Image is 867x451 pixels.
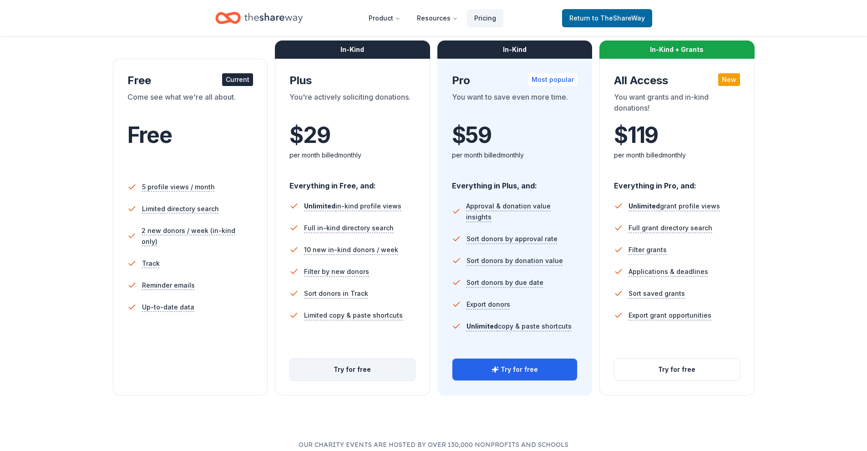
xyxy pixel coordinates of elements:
[275,41,430,59] div: In-Kind
[466,322,498,330] span: Unlimited
[452,122,492,148] span: $ 59
[614,359,740,380] button: Try for free
[614,122,658,148] span: $ 119
[304,223,394,233] span: Full in-kind directory search
[127,91,254,117] div: Come see what we're all about.
[36,439,831,450] p: Our charity events are hosted by over 130,000 nonprofits and schools
[142,225,253,247] span: 2 new donors / week (in-kind only)
[142,280,195,291] span: Reminder emails
[629,223,712,233] span: Full grant directory search
[562,9,652,27] a: Returnto TheShareWay
[629,288,685,299] span: Sort saved grants
[304,244,398,255] span: 10 new in-kind donors / week
[467,9,503,27] a: Pricing
[614,91,740,117] div: You want grants and in-kind donations!
[142,203,219,214] span: Limited directory search
[466,322,572,330] span: copy & paste shortcuts
[410,9,465,27] button: Resources
[466,201,578,223] span: Approval & donation value insights
[361,9,408,27] button: Product
[629,202,720,210] span: grant profile views
[452,91,578,117] div: You want to save even more time.
[718,73,740,86] div: New
[528,73,578,86] div: Most popular
[215,7,303,29] a: Home
[437,41,593,59] div: In-Kind
[629,202,660,210] span: Unlimited
[304,202,401,210] span: in-kind profile views
[127,73,254,88] div: Free
[452,150,578,161] div: per month billed monthly
[289,73,416,88] div: Plus
[466,233,558,244] span: Sort donors by approval rate
[599,41,755,59] div: In-Kind + Grants
[304,310,403,321] span: Limited copy & paste shortcuts
[289,122,330,148] span: $ 29
[289,150,416,161] div: per month billed monthly
[614,73,740,88] div: All Access
[289,172,416,192] div: Everything in Free, and:
[629,266,708,277] span: Applications & deadlines
[222,73,253,86] div: Current
[142,258,160,269] span: Track
[614,172,740,192] div: Everything in Pro, and:
[142,182,215,193] span: 5 profile views / month
[361,7,503,29] nav: Main
[629,310,711,321] span: Export grant opportunities
[629,244,667,255] span: Filter grants
[614,150,740,161] div: per month billed monthly
[142,302,194,313] span: Up-to-date data
[569,13,645,24] span: Return
[304,266,369,277] span: Filter by new donors
[290,359,415,380] button: Try for free
[592,14,645,22] span: to TheShareWay
[127,122,172,148] span: Free
[304,288,368,299] span: Sort donors in Track
[452,73,578,88] div: Pro
[452,359,578,380] button: Try for free
[304,202,335,210] span: Unlimited
[466,299,510,310] span: Export donors
[466,277,543,288] span: Sort donors by due date
[289,91,416,117] div: You're actively soliciting donations.
[466,255,563,266] span: Sort donors by donation value
[452,172,578,192] div: Everything in Plus, and:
